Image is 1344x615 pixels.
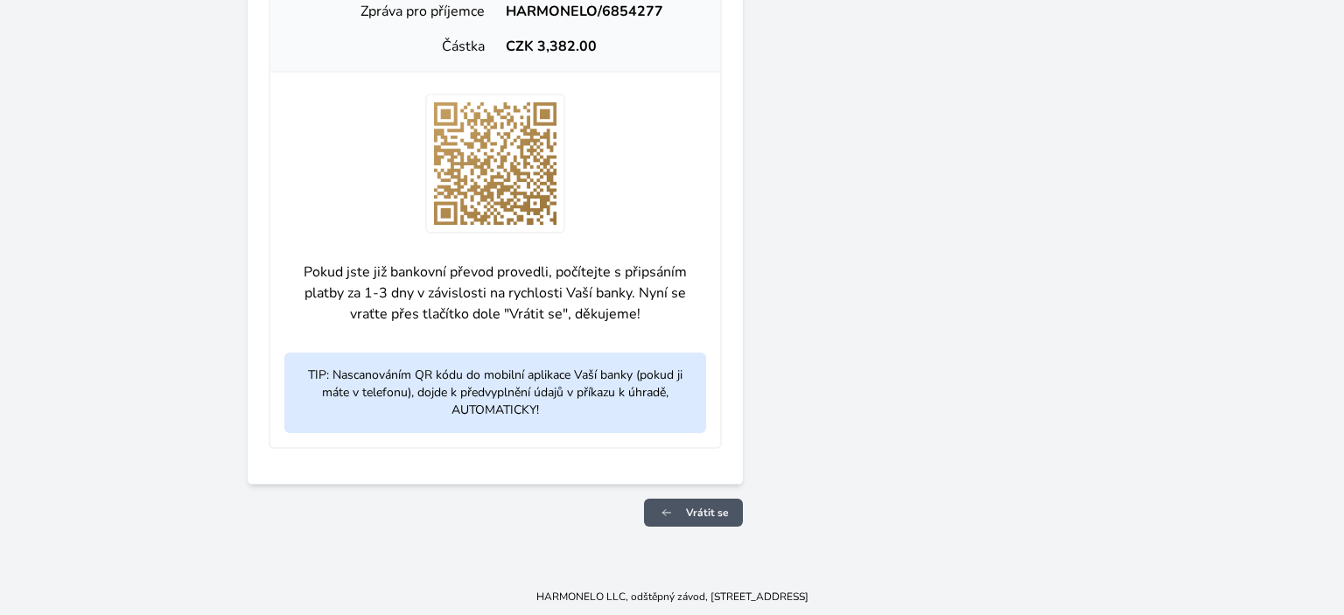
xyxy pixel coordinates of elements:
[425,94,565,234] img: 8Pjq19gDpm6qIAAAAASUVORK5CYII=
[284,1,495,22] div: Zpráva pro příjemce
[495,1,706,22] div: HARMONELO/6854277
[284,353,706,433] p: TIP: Nascanováním QR kódu do mobilní aplikace Vaší banky (pokud ji máte v telefonu), dojde k před...
[644,499,743,527] a: Vrátit se
[284,36,495,57] div: Částka
[686,506,729,520] span: Vrátit se
[495,36,706,57] div: CZK 3,382.00
[284,248,706,339] p: Pokud jste již bankovní převod provedli, počítejte s připsáním platby za 1-3 dny v závislosti na ...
